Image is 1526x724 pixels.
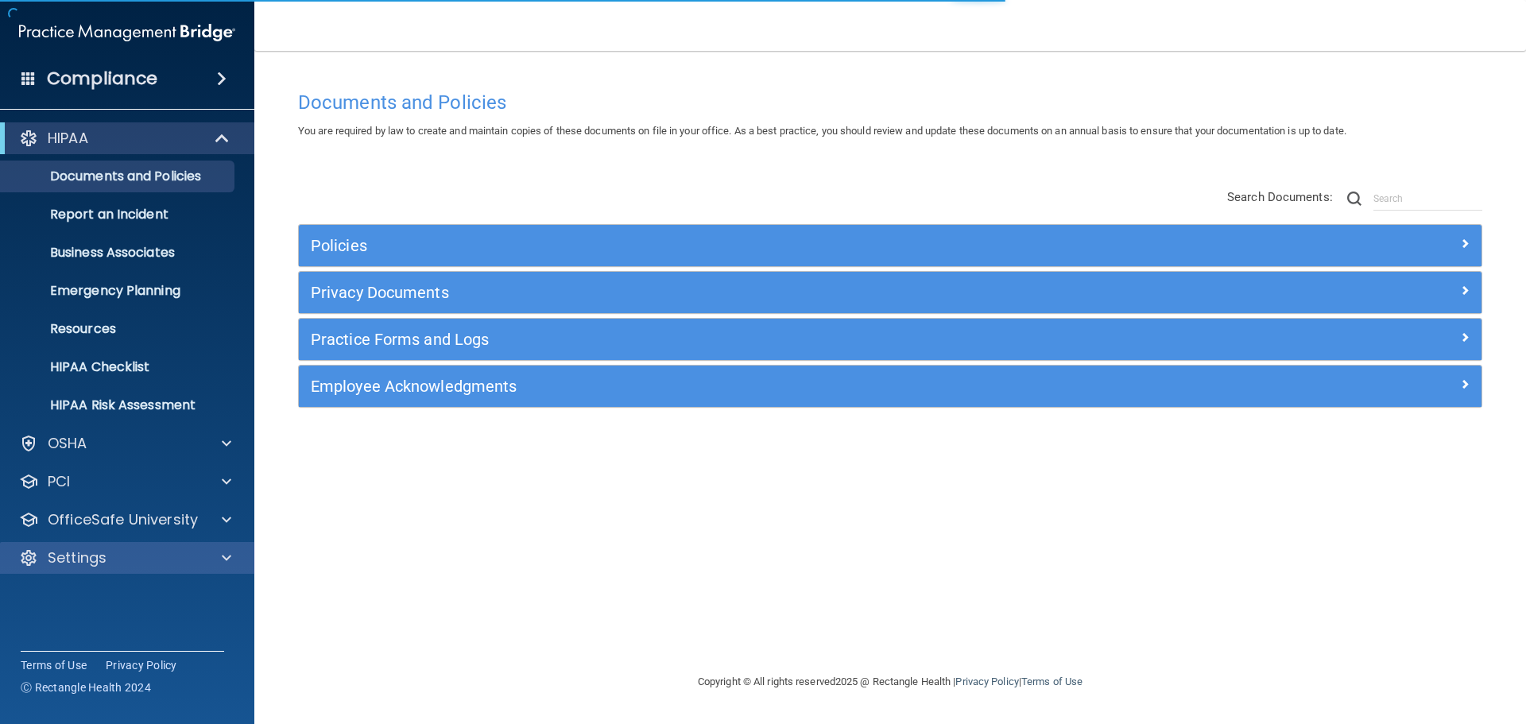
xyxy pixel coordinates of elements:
h4: Documents and Policies [298,92,1482,113]
a: OSHA [19,434,231,453]
span: You are required by law to create and maintain copies of these documents on file in your office. ... [298,125,1346,137]
p: Resources [10,321,227,337]
span: Search Documents: [1227,190,1333,204]
p: Business Associates [10,245,227,261]
p: HIPAA Risk Assessment [10,397,227,413]
img: ic-search.3b580494.png [1347,192,1361,206]
p: Documents and Policies [10,168,227,184]
p: PCI [48,472,70,491]
a: Terms of Use [1021,676,1083,687]
a: Settings [19,548,231,567]
a: Privacy Policy [106,657,177,673]
img: PMB logo [19,17,235,48]
a: Terms of Use [21,657,87,673]
p: Emergency Planning [10,283,227,299]
div: Copyright © All rights reserved 2025 @ Rectangle Health | | [600,656,1180,707]
input: Search [1373,187,1482,211]
a: Privacy Documents [311,280,1470,305]
p: Report an Incident [10,207,227,223]
h5: Privacy Documents [311,284,1174,301]
a: Practice Forms and Logs [311,327,1470,352]
p: OSHA [48,434,87,453]
p: Settings [48,548,107,567]
a: HIPAA [19,129,230,148]
p: OfficeSafe University [48,510,198,529]
h5: Policies [311,237,1174,254]
a: Privacy Policy [955,676,1018,687]
a: PCI [19,472,231,491]
a: OfficeSafe University [19,510,231,529]
h5: Practice Forms and Logs [311,331,1174,348]
h4: Compliance [47,68,157,90]
a: Policies [311,233,1470,258]
span: Ⓒ Rectangle Health 2024 [21,679,151,695]
a: Employee Acknowledgments [311,374,1470,399]
h5: Employee Acknowledgments [311,377,1174,395]
p: HIPAA Checklist [10,359,227,375]
p: HIPAA [48,129,88,148]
